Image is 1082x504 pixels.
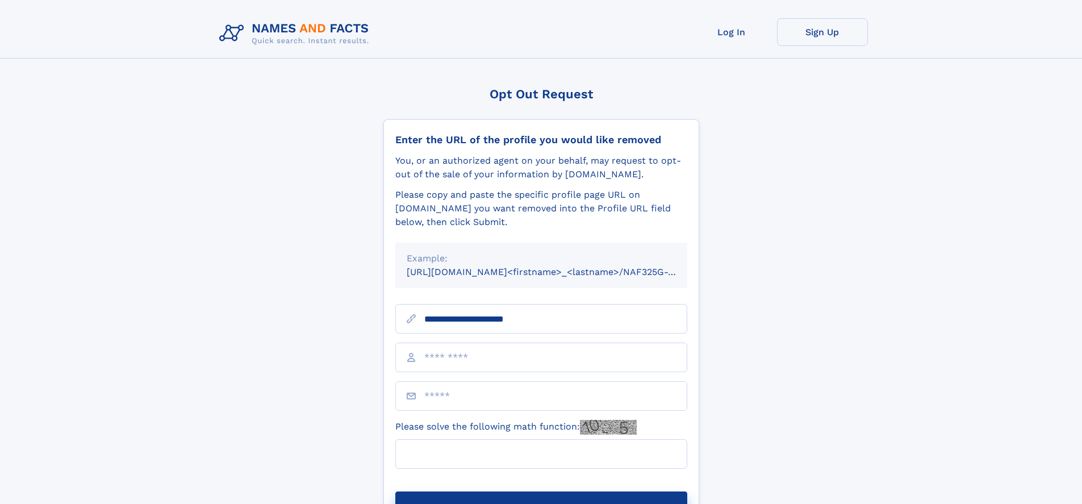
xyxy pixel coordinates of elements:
div: Enter the URL of the profile you would like removed [395,134,687,146]
div: Opt Out Request [383,87,699,101]
label: Please solve the following math function: [395,420,637,435]
a: Sign Up [777,18,868,46]
div: Please copy and paste the specific profile page URL on [DOMAIN_NAME] you want removed into the Pr... [395,188,687,229]
div: Example: [407,252,676,265]
a: Log In [686,18,777,46]
img: Logo Names and Facts [215,18,378,49]
div: You, or an authorized agent on your behalf, may request to opt-out of the sale of your informatio... [395,154,687,181]
small: [URL][DOMAIN_NAME]<firstname>_<lastname>/NAF325G-xxxxxxxx [407,266,709,277]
